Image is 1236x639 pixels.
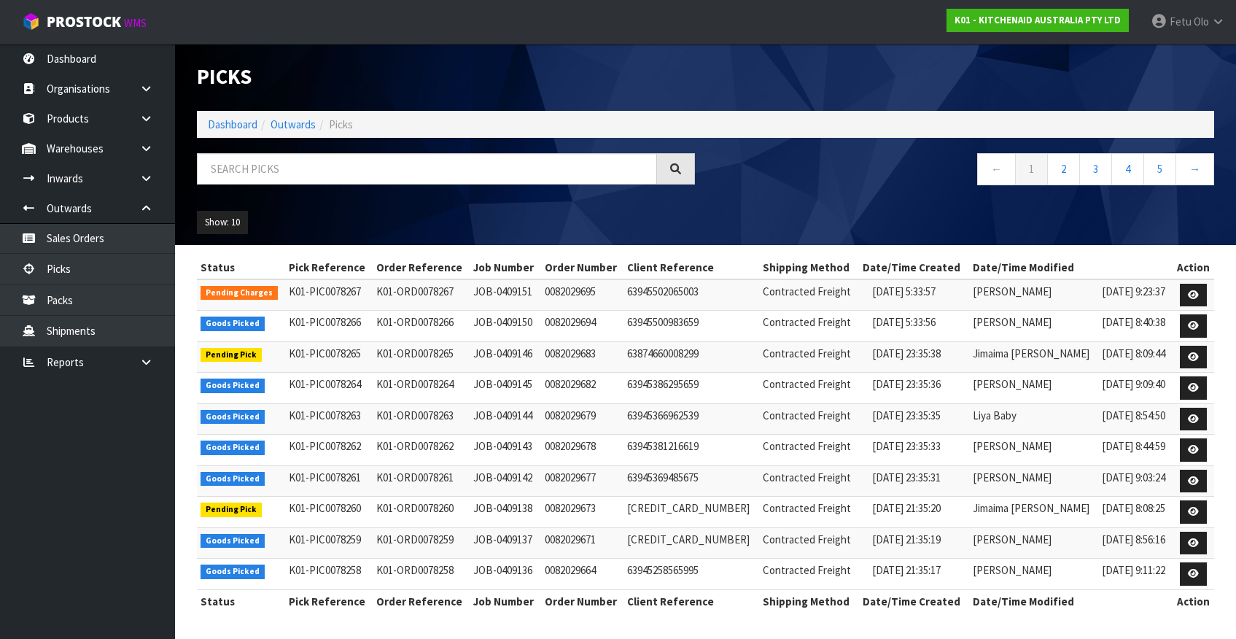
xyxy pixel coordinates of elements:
[1098,465,1172,497] td: [DATE] 9:03:24
[623,589,759,613] th: Client Reference
[470,373,540,404] td: JOB-0409145
[470,256,540,279] th: Job Number
[763,377,851,391] span: Contracted Freight
[623,435,759,466] td: 63945381216619
[623,256,759,279] th: Client Reference
[470,527,540,559] td: JOB-0409137
[373,497,470,528] td: K01-ORD0078260
[201,534,265,549] span: Goods Picked
[285,589,373,613] th: Pick Reference
[1098,559,1172,590] td: [DATE] 9:11:22
[285,279,373,311] td: K01-PIC0078267
[285,497,373,528] td: K01-PIC0078260
[541,465,624,497] td: 0082029677
[868,341,968,373] td: [DATE] 23:35:38
[623,403,759,435] td: 63945366962539
[868,527,968,559] td: [DATE] 21:35:19
[470,279,540,311] td: JOB-0409151
[541,279,624,311] td: 0082029695
[868,465,968,497] td: [DATE] 23:35:31
[969,403,1099,435] td: Liya Baby
[285,256,373,279] th: Pick Reference
[541,435,624,466] td: 0082029678
[859,256,968,279] th: Date/Time Created
[373,373,470,404] td: K01-ORD0078264
[208,117,257,131] a: Dashboard
[541,589,624,613] th: Order Number
[373,435,470,466] td: K01-ORD0078262
[285,373,373,404] td: K01-PIC0078264
[763,346,851,360] span: Contracted Freight
[969,435,1099,466] td: [PERSON_NAME]
[124,16,147,30] small: WMS
[373,465,470,497] td: K01-ORD0078261
[1015,153,1048,185] a: 1
[763,408,851,422] span: Contracted Freight
[977,153,1016,185] a: ←
[470,497,540,528] td: JOB-0409138
[623,341,759,373] td: 63874660008299
[1098,279,1172,311] td: [DATE] 9:23:37
[859,589,968,613] th: Date/Time Created
[868,435,968,466] td: [DATE] 23:35:33
[201,286,278,301] span: Pending Charges
[969,589,1173,613] th: Date/Time Modified
[541,403,624,435] td: 0082029679
[763,563,851,577] span: Contracted Freight
[1098,341,1172,373] td: [DATE] 8:09:44
[201,410,265,425] span: Goods Picked
[541,527,624,559] td: 0082029671
[470,559,540,590] td: JOB-0409136
[868,497,968,528] td: [DATE] 21:35:20
[470,435,540,466] td: JOB-0409143
[759,589,859,613] th: Shipping Method
[285,559,373,590] td: K01-PIC0078258
[285,403,373,435] td: K01-PIC0078263
[470,341,540,373] td: JOB-0409146
[1098,527,1172,559] td: [DATE] 8:56:16
[470,403,540,435] td: JOB-0409144
[541,341,624,373] td: 0082029683
[763,470,851,484] span: Contracted Freight
[271,117,316,131] a: Outwards
[1175,153,1214,185] a: →
[759,256,859,279] th: Shipping Method
[47,12,121,31] span: ProStock
[969,373,1099,404] td: [PERSON_NAME]
[285,465,373,497] td: K01-PIC0078261
[201,441,265,455] span: Goods Picked
[373,589,470,613] th: Order Reference
[1172,589,1214,613] th: Action
[201,503,262,517] span: Pending Pick
[955,14,1121,26] strong: K01 - KITCHENAID AUSTRALIA PTY LTD
[373,341,470,373] td: K01-ORD0078265
[763,501,851,515] span: Contracted Freight
[201,317,265,331] span: Goods Picked
[1079,153,1112,185] a: 3
[1172,256,1214,279] th: Action
[623,373,759,404] td: 63945386295659
[623,527,759,559] td: [CREDIT_CARD_NUMBER]
[763,315,851,329] span: Contracted Freight
[969,341,1099,373] td: Jimaima [PERSON_NAME]
[1143,153,1176,185] a: 5
[201,348,262,363] span: Pending Pick
[197,589,285,613] th: Status
[969,465,1099,497] td: [PERSON_NAME]
[969,311,1099,342] td: [PERSON_NAME]
[197,256,285,279] th: Status
[623,311,759,342] td: 63945500983659
[969,559,1099,590] td: [PERSON_NAME]
[201,565,265,579] span: Goods Picked
[969,497,1099,528] td: Jimaima [PERSON_NAME]
[541,373,624,404] td: 0082029682
[22,12,40,31] img: cube-alt.png
[1170,15,1192,28] span: Fetu
[868,403,968,435] td: [DATE] 23:35:35
[1098,403,1172,435] td: [DATE] 8:54:50
[969,256,1173,279] th: Date/Time Modified
[1194,15,1209,28] span: Olo
[201,379,265,393] span: Goods Picked
[285,527,373,559] td: K01-PIC0078259
[1111,153,1144,185] a: 4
